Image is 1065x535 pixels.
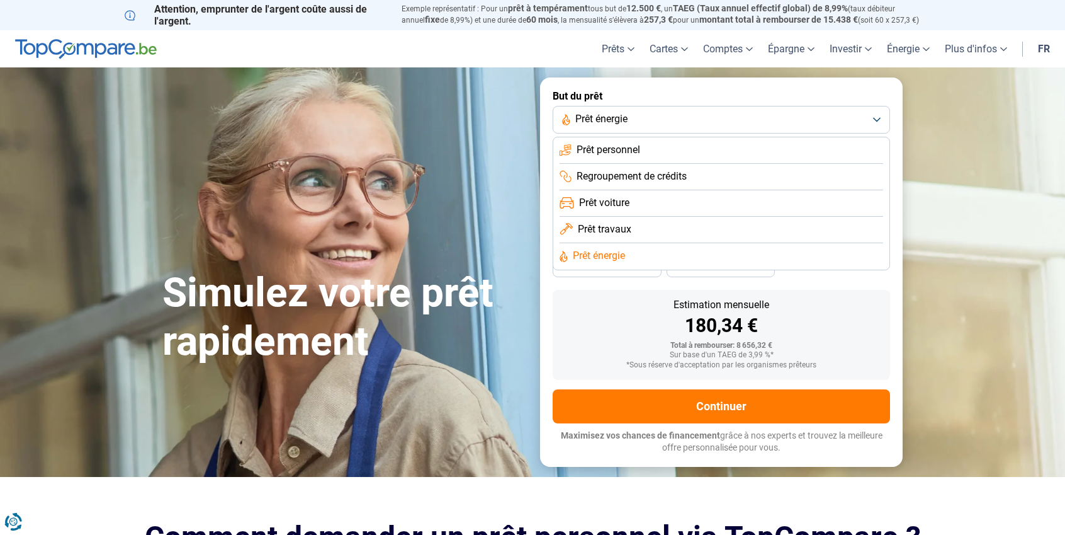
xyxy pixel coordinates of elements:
p: Attention, emprunter de l'argent coûte aussi de l'argent. [125,3,386,27]
label: But du prêt [553,90,890,102]
a: Investir [822,30,879,67]
span: Prêt énergie [575,112,628,126]
span: Prêt voiture [579,196,629,210]
a: Comptes [696,30,760,67]
div: Sur base d'un TAEG de 3,99 %* [563,351,880,360]
a: fr [1030,30,1057,67]
span: Regroupement de crédits [577,170,687,183]
span: prêt à tempérament [508,3,588,13]
div: Total à rembourser: 8 656,32 € [563,342,880,350]
a: Énergie [879,30,937,67]
div: Estimation mensuelle [563,300,880,310]
a: Plus d'infos [937,30,1015,67]
span: 30 mois [593,264,621,272]
div: *Sous réserve d'acceptation par les organismes prêteurs [563,361,880,370]
a: Cartes [642,30,696,67]
span: montant total à rembourser de 15.438 € [699,14,858,25]
span: 60 mois [526,14,558,25]
button: Prêt énergie [553,106,890,134]
a: Épargne [760,30,822,67]
span: Prêt personnel [577,143,640,157]
span: 12.500 € [626,3,661,13]
span: Prêt énergie [573,249,625,263]
p: Exemple représentatif : Pour un tous but de , un (taux débiteur annuel de 8,99%) et une durée de ... [402,3,940,26]
a: Prêts [594,30,642,67]
span: Prêt travaux [578,222,631,236]
img: TopCompare [15,39,157,59]
p: grâce à nos experts et trouvez la meilleure offre personnalisée pour vous. [553,430,890,454]
button: Continuer [553,389,890,423]
span: TAEG (Taux annuel effectif global) de 8,99% [673,3,848,13]
span: 24 mois [707,264,735,272]
span: 257,3 € [644,14,673,25]
div: 180,34 € [563,316,880,335]
span: fixe [425,14,440,25]
h1: Simulez votre prêt rapidement [162,269,525,366]
span: Maximisez vos chances de financement [561,430,720,440]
